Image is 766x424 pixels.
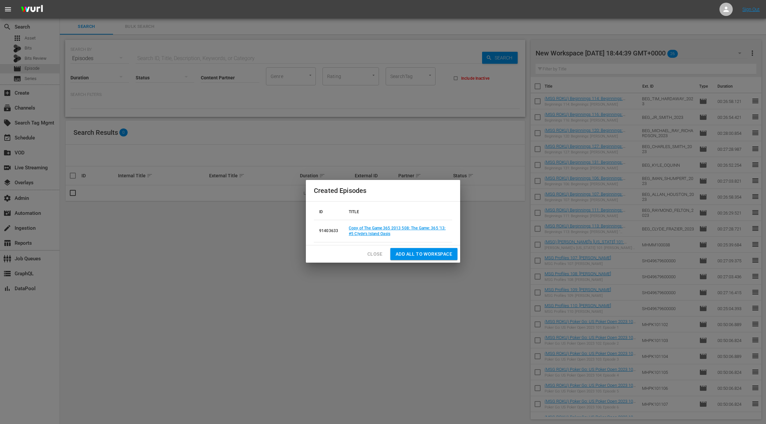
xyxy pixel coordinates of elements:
button: Close [362,248,388,260]
h2: Created Episodes [314,185,452,196]
th: ID [314,204,343,220]
a: Copy of The Game 365 2013 508: The Game: 365 '13: #5 Clyde's Island Oasis [349,226,446,236]
a: Sign Out [742,7,760,12]
button: Add all to Workspace [390,248,457,260]
td: 91403633 [314,220,343,242]
img: ans4CAIJ8jUAAAAAAAAAAAAAAAAAAAAAAAAgQb4GAAAAAAAAAAAAAAAAAAAAAAAAJMjXAAAAAAAAAAAAAAAAAAAAAAAAgAT5G... [16,2,48,17]
span: Add all to Workspace [396,250,452,258]
span: Close [367,250,382,258]
th: TITLE [343,204,452,220]
span: menu [4,5,12,13]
